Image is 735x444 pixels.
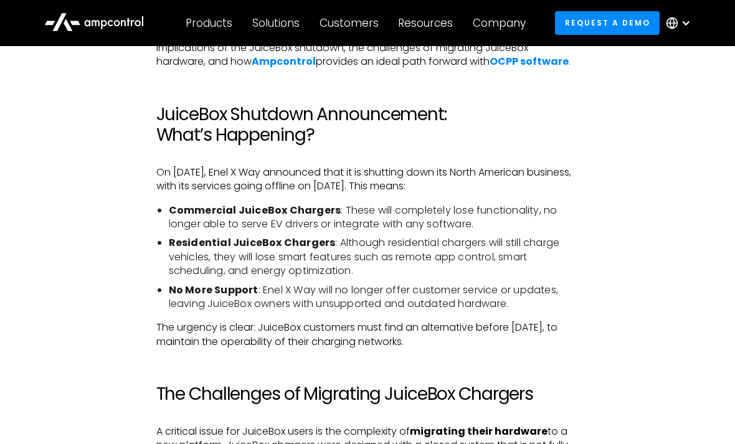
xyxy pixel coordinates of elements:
[169,203,341,217] strong: Commercial JuiceBox Chargers
[473,16,526,30] div: Company
[169,236,579,278] li: : Although residential chargers will still charge vehicles, they will lose smart features such as...
[156,384,579,405] h2: The Challenges of Migrating JuiceBox Chargers
[186,16,232,30] div: Products
[156,104,579,146] h2: JuiceBox Shutdown Announcement: What’s Happening?
[169,204,579,232] li: : These will completely lose functionality, no longer able to serve EV drivers or integrate with ...
[555,11,660,34] a: Request a demo
[398,16,453,30] div: Resources
[320,16,379,30] div: Customers
[410,424,548,438] strong: migrating their hardware
[156,166,579,194] p: On [DATE], Enel X Way announced that it is shutting down its North American business, with its se...
[252,54,316,68] a: Ampcontrol
[252,16,300,30] div: Solutions
[169,283,258,297] strong: No More Support
[490,54,569,68] a: OCPP software
[169,235,336,250] strong: Residential JuiceBox Chargers
[156,321,579,349] p: The urgency is clear: JuiceBox customers must find an alternative before [DATE], to maintain the ...
[169,283,579,311] li: : Enel X Way will no longer offer customer service or updates, leaving JuiceBox owners with unsup...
